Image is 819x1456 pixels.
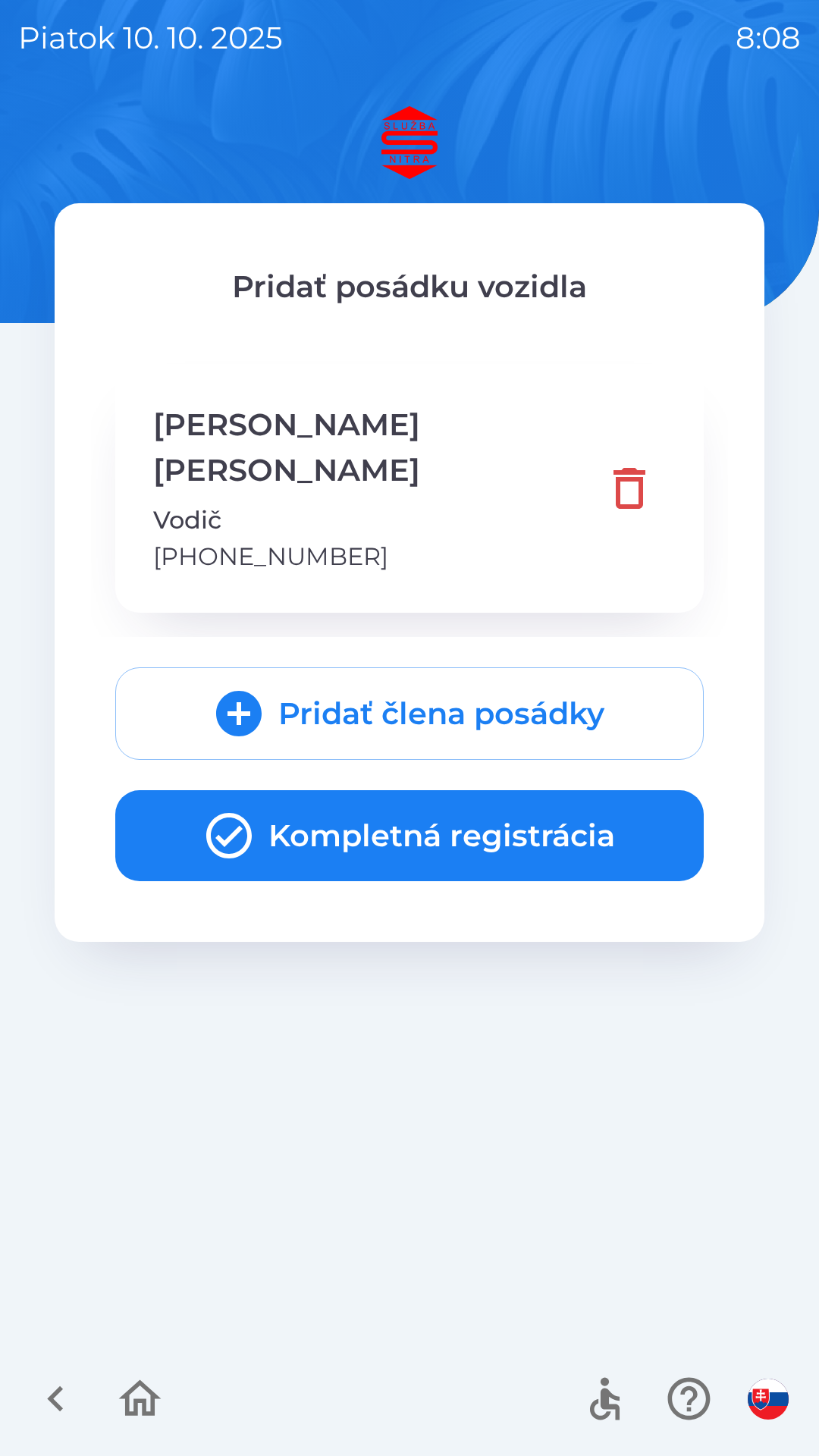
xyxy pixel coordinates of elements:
[153,402,593,493] p: [PERSON_NAME] [PERSON_NAME]
[736,15,801,61] p: 8:08
[748,1379,789,1420] img: sk flag
[55,106,764,179] img: Logo
[115,667,704,760] button: Pridať člena posádky
[18,15,283,61] p: piatok 10. 10. 2025
[115,790,704,881] button: Kompletná registrácia
[153,538,593,575] p: [PHONE_NUMBER]
[153,502,593,538] p: Vodič
[115,264,704,309] p: Pridať posádku vozidla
